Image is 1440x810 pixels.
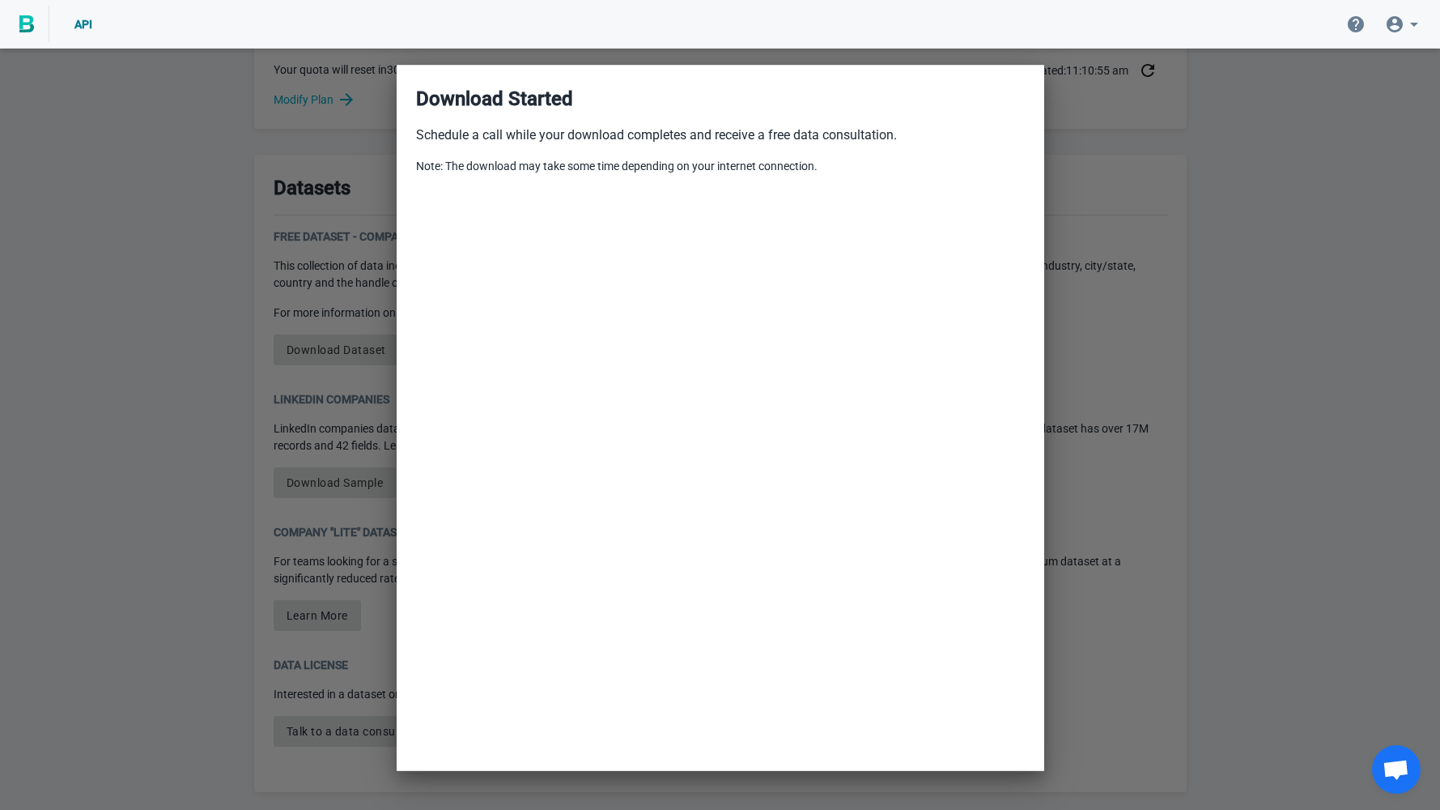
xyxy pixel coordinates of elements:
[416,158,1025,175] p: Note: The download may take some time depending on your internet connection.
[416,85,1025,113] h3: Download Started
[416,126,1025,145] p: Schedule a call while your download completes and receive a free data consultation.
[19,15,34,33] img: BigPicture.io
[74,18,92,31] span: API
[1372,745,1421,794] a: Chat öffnen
